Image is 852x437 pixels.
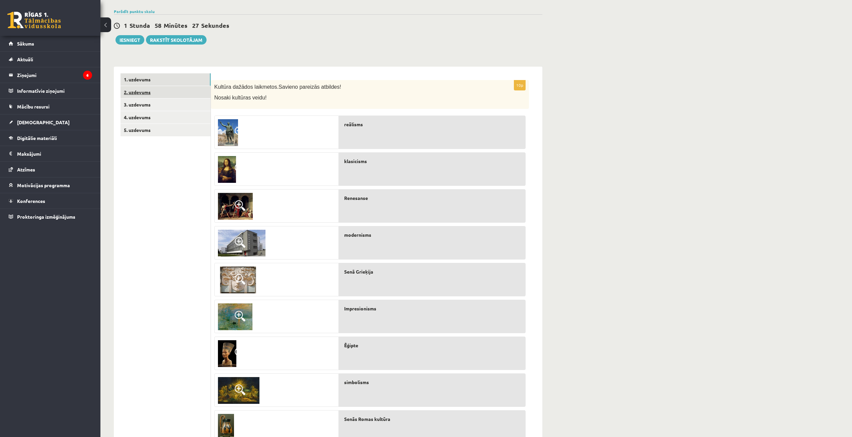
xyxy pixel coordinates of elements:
span: Sākums [17,41,34,47]
a: Proktoringa izmēģinājums [9,209,92,224]
span: Renesanse [344,195,368,202]
img: 7.jpg [218,193,253,220]
span: Senā Grieķija [344,268,373,275]
span: [DEMOGRAPHIC_DATA] [17,119,70,125]
span: Konferences [17,198,45,204]
a: Digitālie materiāli [9,130,92,146]
p: 10p [514,80,526,90]
a: 1. uzdevums [121,73,211,86]
a: Ziņojumi6 [9,67,92,83]
img: 10.jpg [218,230,265,257]
i: 6 [83,71,92,80]
a: 4. uzdevums [121,111,211,124]
span: Minūtes [164,21,187,29]
span: modernisms [344,231,371,238]
span: Motivācijas programma [17,182,70,188]
a: Maksājumi [9,146,92,161]
a: Rakstīt skolotājam [146,35,207,45]
img: 4.jpg [218,340,236,367]
span: simbolisms [344,379,369,386]
a: Sākums [9,36,92,51]
legend: Informatīvie ziņojumi [17,83,92,98]
span: Senās Romas kultūra [344,416,390,423]
span: Mācību resursi [17,103,50,110]
a: 2. uzdevums [121,86,211,98]
span: Digitālie materiāli [17,135,57,141]
span: Atzīmes [17,166,35,172]
span: Aktuāli [17,56,33,62]
span: Ēģipte [344,342,358,349]
span: 27 [192,21,199,29]
img: 5.jpg [218,119,238,146]
a: Atzīmes [9,162,92,177]
span: Nosaki kultūras veidu! [214,95,267,100]
span: 1 [124,21,127,29]
a: Konferences [9,193,92,209]
a: [DEMOGRAPHIC_DATA] [9,115,92,130]
span: Stunda [130,21,150,29]
span: Sekundes [201,21,229,29]
img: 2.png [218,303,252,330]
img: 1.jpg [218,156,236,183]
a: Parādīt punktu skalu [114,9,155,14]
legend: Maksājumi [17,146,92,161]
span: Savieno pareizās atbildes! [279,84,341,90]
a: Mācību resursi [9,99,92,114]
span: Proktoringa izmēģinājums [17,214,75,220]
span: Kultūra dažādos laikmetos. [214,84,279,90]
span: reālisms [344,121,363,128]
legend: Ziņojumi [17,67,92,83]
a: 5. uzdevums [121,124,211,136]
img: 9.jpg [218,267,258,293]
img: 6.jpg [218,377,259,404]
a: Motivācijas programma [9,177,92,193]
a: Aktuāli [9,52,92,67]
span: Impresionisms [344,305,376,312]
span: klasicisms [344,158,367,165]
a: 3. uzdevums [121,98,211,111]
button: Iesniegt [115,35,144,45]
a: Rīgas 1. Tālmācības vidusskola [7,12,61,28]
a: Informatīvie ziņojumi [9,83,92,98]
span: 58 [155,21,161,29]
